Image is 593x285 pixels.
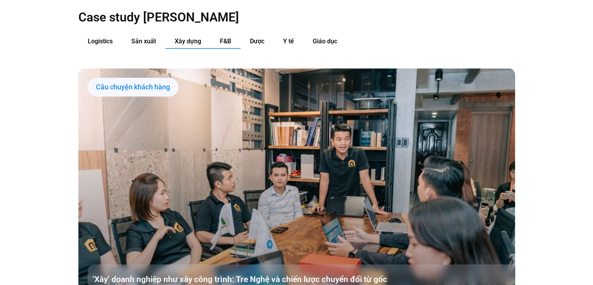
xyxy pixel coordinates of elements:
[88,78,179,96] div: Câu chuyện khách hàng
[131,37,156,45] span: Sản xuất
[250,37,264,45] span: Dược
[78,9,515,25] h2: Case study [PERSON_NAME]
[92,274,520,285] a: ‘Xây’ doanh nghiệp như xây công trình: Tre Nghệ và chiến lược chuyển đổi từ gốc
[88,37,113,45] span: Logistics
[175,37,201,45] span: Xây dựng
[220,37,231,45] span: F&B
[313,37,337,45] span: Giáo dục
[283,37,294,45] span: Y tế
